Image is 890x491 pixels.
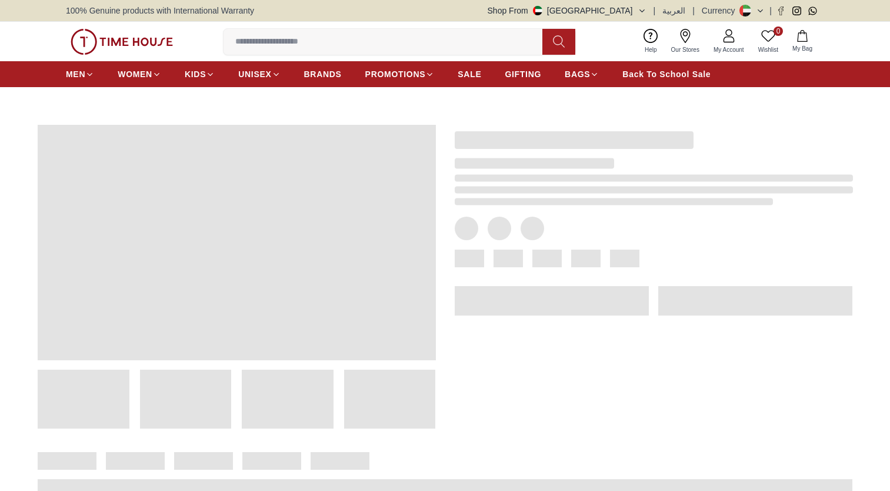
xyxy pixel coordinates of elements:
[622,64,711,85] a: Back To School Sale
[118,64,161,85] a: WOMEN
[792,6,801,15] a: Instagram
[638,26,664,57] a: Help
[666,45,704,54] span: Our Stores
[185,68,206,80] span: KIDS
[488,5,646,16] button: Shop From[GEOGRAPHIC_DATA]
[664,26,706,57] a: Our Stores
[662,5,685,16] button: العربية
[71,29,173,55] img: ...
[505,64,541,85] a: GIFTING
[702,5,740,16] div: Currency
[751,26,785,57] a: 0Wishlist
[692,5,695,16] span: |
[654,5,656,16] span: |
[304,64,342,85] a: BRANDS
[808,6,817,15] a: Whatsapp
[238,68,271,80] span: UNISEX
[565,64,599,85] a: BAGS
[774,26,783,36] span: 0
[458,64,481,85] a: SALE
[622,68,711,80] span: Back To School Sale
[505,68,541,80] span: GIFTING
[458,68,481,80] span: SALE
[709,45,749,54] span: My Account
[118,68,152,80] span: WOMEN
[304,68,342,80] span: BRANDS
[66,5,254,16] span: 100% Genuine products with International Warranty
[238,64,280,85] a: UNISEX
[776,6,785,15] a: Facebook
[785,28,819,55] button: My Bag
[365,68,426,80] span: PROMOTIONS
[533,6,542,15] img: United Arab Emirates
[66,64,94,85] a: MEN
[66,68,85,80] span: MEN
[185,64,215,85] a: KIDS
[788,44,817,53] span: My Bag
[565,68,590,80] span: BAGS
[769,5,772,16] span: |
[640,45,662,54] span: Help
[365,64,435,85] a: PROMOTIONS
[754,45,783,54] span: Wishlist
